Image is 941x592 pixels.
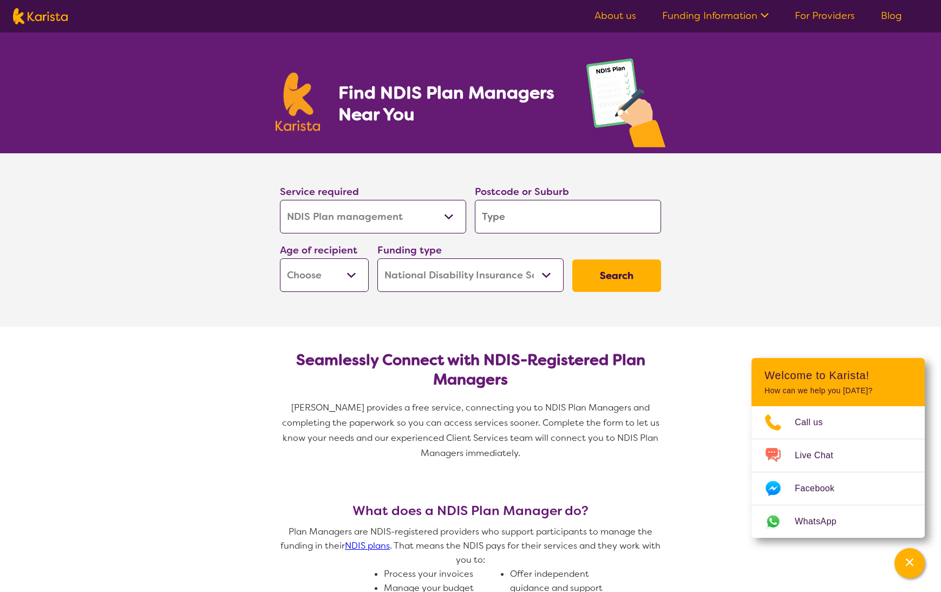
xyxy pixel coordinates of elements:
span: WhatsApp [795,513,849,530]
li: Process your invoices [384,567,501,581]
a: Funding Information [662,9,769,22]
p: How can we help you [DATE]? [764,386,912,395]
img: Karista logo [276,73,320,131]
label: Service required [280,185,359,198]
span: Live Chat [795,447,846,464]
a: NDIS plans [345,540,390,551]
h1: Find NDIS Plan Managers Near You [338,82,565,125]
label: Funding type [377,244,442,257]
a: Blog [881,9,902,22]
a: About us [594,9,636,22]
span: Facebook [795,480,847,497]
h3: What does a NDIS Plan Manager do? [276,503,665,518]
button: Search [572,259,661,292]
a: For Providers [795,9,855,22]
img: Karista logo [13,8,68,24]
img: plan-management [586,58,665,153]
span: [PERSON_NAME] provides a free service, connecting you to NDIS Plan Managers and completing the pa... [282,402,662,459]
h2: Welcome to Karista! [764,369,912,382]
ul: Choose channel [752,406,925,538]
a: Web link opens in a new tab. [752,505,925,538]
span: Call us [795,414,836,431]
label: Postcode or Suburb [475,185,569,198]
p: Plan Managers are NDIS-registered providers who support participants to manage the funding in the... [276,525,665,567]
h2: Seamlessly Connect with NDIS-Registered Plan Managers [289,350,652,389]
button: Channel Menu [894,548,925,578]
input: Type [475,200,661,233]
label: Age of recipient [280,244,357,257]
div: Channel Menu [752,358,925,538]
